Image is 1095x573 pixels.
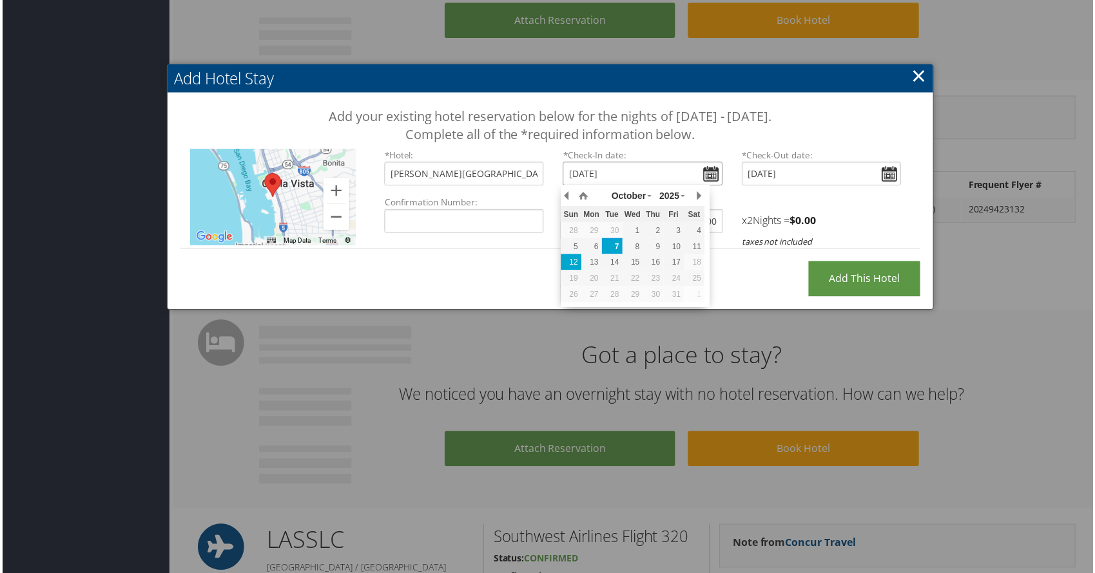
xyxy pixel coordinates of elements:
input: Search by hotel name and/or address [383,162,543,186]
div: Gaylord Pacific Resort & Convention Center [263,174,280,198]
div: 30 [602,225,623,237]
th: Sat [684,207,705,223]
div: 28 [602,290,623,301]
div: 21 [602,274,623,285]
div: 9 [643,241,664,253]
div: 16 [643,258,664,269]
div: 18 [684,258,705,269]
th: Mon [581,207,602,223]
th: Thu [643,207,664,223]
div: 8 [623,241,643,253]
div: 1 [684,290,705,301]
button: Zoom out [322,205,348,230]
button: Keyboard shortcuts [266,237,275,246]
a: Terms (opens in new tab) [317,238,335,245]
label: *Hotel: [383,149,543,162]
i: taxes not included [742,236,813,248]
div: 13 [581,258,602,269]
div: 26 [561,290,581,301]
label: Check-In date: [563,149,722,162]
a: × [913,62,927,88]
th: Fri [664,207,684,223]
div: 10 [664,241,684,253]
button: Zoom in [322,178,348,204]
div: 30 [643,290,664,301]
div: 4 [684,225,705,237]
div: 27 [581,290,602,301]
a: Open this area in Google Maps (opens a new window) [191,229,234,246]
div: 20 [581,274,602,285]
span: 2025 [660,191,680,202]
div: 6 [581,241,602,253]
div: 14 [602,258,623,269]
div: 28 [561,225,581,237]
span: 2 [748,214,753,228]
div: 25 [684,274,705,285]
h4: x Nights = [742,214,902,228]
a: Report errors in the road map or imagery to Google [343,238,351,245]
input: Add this Hotel [809,262,922,297]
div: 1 [623,225,643,237]
div: 19 [561,274,581,285]
h2: Add Hotel Stay [166,64,935,93]
th: Wed [623,207,643,223]
div: 2 [643,225,664,237]
strong: $ [791,214,817,228]
div: 23 [643,274,664,285]
div: 12 [561,258,581,269]
div: 29 [623,290,643,301]
span: 0.00 [797,214,817,228]
div: 15 [623,258,643,269]
label: Check-Out date: [742,149,902,162]
div: 7 [602,241,623,253]
div: 22 [623,274,643,285]
div: 3 [664,225,684,237]
div: 31 [664,290,684,301]
span: October [612,191,646,202]
div: 11 [684,241,705,253]
div: 5 [561,241,581,253]
h3: Add your existing hotel reservation below for the nights of [DATE] - [DATE]. Complete all of the ... [219,108,881,144]
div: 29 [581,225,602,237]
div: 24 [664,274,684,285]
th: Tue [602,207,623,223]
img: Google [191,229,234,246]
th: Sun [561,207,581,223]
label: Confirmation Number: [383,196,543,209]
div: 17 [664,258,684,269]
button: Map Data [282,237,309,246]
